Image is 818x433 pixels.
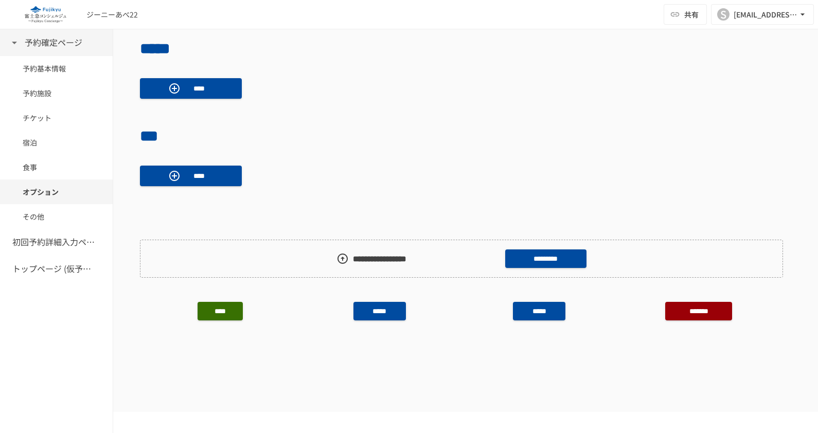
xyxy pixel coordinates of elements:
span: 予約施設 [23,87,90,99]
span: 共有 [684,9,699,20]
button: S[EMAIL_ADDRESS][DOMAIN_NAME] [711,4,814,25]
span: 宿泊 [23,137,90,148]
h6: 初回予約詳細入力ページ [12,236,95,249]
div: S [717,8,730,21]
button: 共有 [664,4,707,25]
div: [EMAIL_ADDRESS][DOMAIN_NAME] [734,8,797,21]
span: 食事 [23,161,90,173]
img: eQeGXtYPV2fEKIA3pizDiVdzO5gJTl2ahLbsPaD2E4R [12,6,78,23]
span: チケット [23,112,90,123]
span: 予約基本情報 [23,63,90,74]
div: ジーニーあべ22 [86,9,138,20]
h6: トップページ (仮予約一覧) [12,262,95,276]
h6: 予約確定ページ [25,36,82,49]
span: その他 [23,211,90,222]
span: オプション [23,186,90,197]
